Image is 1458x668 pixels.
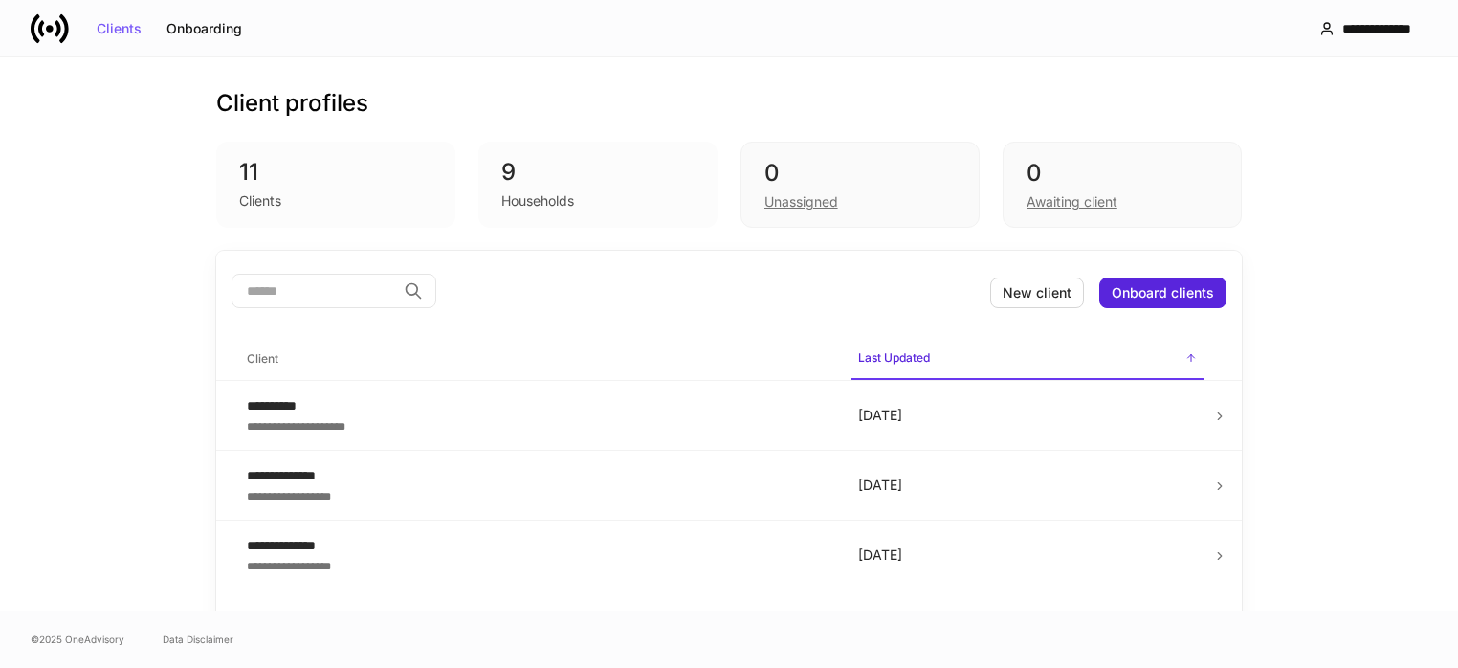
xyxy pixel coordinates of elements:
div: 0Unassigned [740,142,980,228]
h3: Client profiles [216,88,368,119]
a: Data Disclaimer [163,632,233,647]
div: 0 [764,158,956,189]
div: Clients [239,191,281,211]
div: Onboard clients [1112,286,1214,300]
button: New client [990,278,1084,308]
div: 11 [239,157,432,188]
div: New client [1003,286,1071,300]
button: Clients [84,13,154,44]
p: [DATE] [858,406,1197,425]
div: 0 [1027,158,1218,189]
div: 9 [501,157,695,188]
span: Last Updated [850,339,1204,380]
div: Clients [97,22,142,35]
button: Onboarding [154,13,254,44]
div: Awaiting client [1027,192,1117,212]
p: [DATE] [858,476,1197,495]
p: [DATE] [858,546,1197,565]
div: Unassigned [764,192,838,212]
span: Client [239,340,835,379]
h6: Last Updated [858,348,930,367]
div: 0Awaiting client [1003,142,1242,228]
button: Onboard clients [1099,278,1226,308]
h6: Client [247,349,278,367]
div: Households [501,191,574,211]
div: Onboarding [166,22,242,35]
span: © 2025 OneAdvisory [31,632,124,647]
